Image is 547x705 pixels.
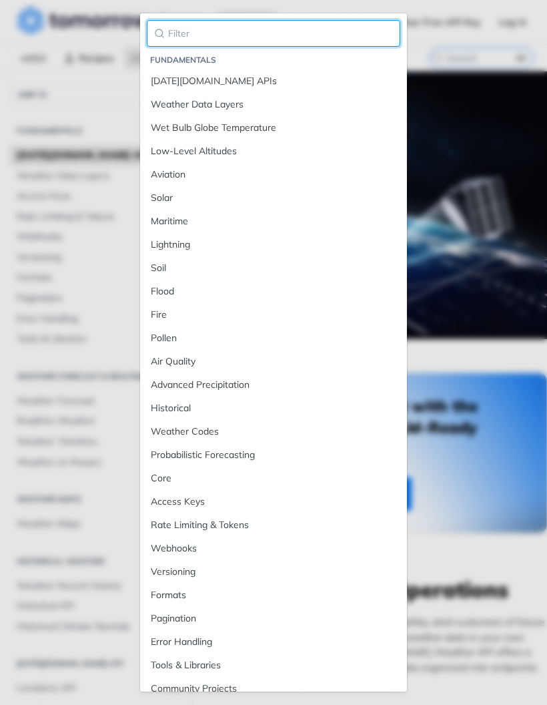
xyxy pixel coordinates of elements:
a: Community Projects [147,678,400,700]
a: Versioning [147,561,400,583]
div: Soil [151,261,396,275]
div: Maritime [151,214,396,228]
div: Access Keys [151,495,396,509]
a: Error Handling [147,631,400,653]
a: Wet Bulb Globe Temperature [147,117,400,139]
a: Probabilistic Forecasting [147,444,400,466]
div: Air Quality [151,355,396,369]
div: Lightning [151,238,396,252]
a: Formats [147,584,400,606]
div: Error Handling [151,635,396,649]
a: Core [147,467,400,489]
a: Aviation [147,164,400,186]
div: Fire [151,308,396,322]
div: Advanced Precipitation [151,378,396,392]
div: Weather Data Layers [151,97,396,111]
a: Air Quality [147,350,400,373]
div: Aviation [151,168,396,182]
a: Fire [147,304,400,326]
div: Rate Limiting & Tokens [151,518,396,532]
li: Fundamentals [150,53,400,67]
a: Rate Limiting & Tokens [147,514,400,536]
input: Filter [147,20,400,47]
div: Flood [151,284,396,298]
a: Pollen [147,327,400,349]
a: Low-Level Altitudes [147,140,400,162]
div: Historical [151,401,396,415]
a: Pagination [147,608,400,630]
a: Access Keys [147,491,400,513]
a: Weather Data Layers [147,93,400,115]
div: Webhooks [151,541,396,555]
div: Versioning [151,565,396,579]
div: [DATE][DOMAIN_NAME] APIs [151,74,396,88]
div: Community Projects [151,682,396,696]
div: Solar [151,191,396,205]
a: Weather Codes [147,421,400,443]
div: Core [151,471,396,485]
div: Pagination [151,612,396,626]
div: Probabilistic Forecasting [151,448,396,462]
a: Flood [147,280,400,302]
a: Historical [147,397,400,419]
a: Solar [147,187,400,209]
div: Wet Bulb Globe Temperature [151,121,396,135]
a: Webhooks [147,537,400,559]
div: Formats [151,588,396,602]
div: Pollen [151,331,396,345]
div: Weather Codes [151,425,396,439]
div: Tools & Libraries [151,658,396,672]
a: Lightning [147,234,400,256]
a: Maritime [147,210,400,232]
a: Soil [147,257,400,279]
div: Low-Level Altitudes [151,144,396,158]
a: Advanced Precipitation [147,374,400,396]
a: [DATE][DOMAIN_NAME] APIs [147,70,400,92]
a: Tools & Libraries [147,654,400,676]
